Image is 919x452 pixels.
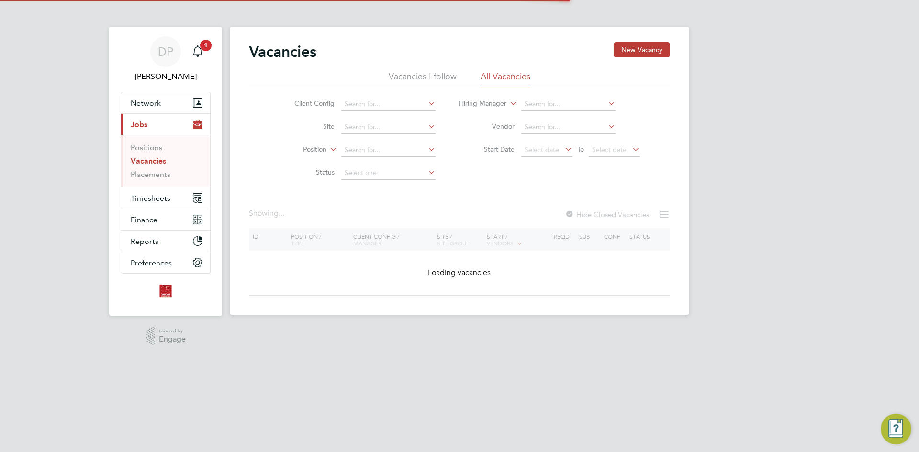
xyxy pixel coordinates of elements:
[279,209,284,218] span: ...
[131,170,170,179] a: Placements
[249,209,286,219] div: Showing
[121,114,210,135] button: Jobs
[341,143,436,157] input: Search for...
[121,71,211,82] span: Duncan Peake
[280,99,335,108] label: Client Config
[158,283,173,298] img: optionsresourcing-logo-retina.png
[146,327,186,345] a: Powered byEngage
[881,414,911,444] button: Engage Resource Center
[565,210,649,219] label: Hide Closed Vacancies
[121,36,211,82] a: DP[PERSON_NAME]
[158,45,173,58] span: DP
[131,156,166,165] a: Vacancies
[131,215,157,224] span: Finance
[121,135,210,187] div: Jobs
[341,98,436,111] input: Search for...
[121,231,210,252] button: Reports
[131,143,162,152] a: Positions
[271,145,326,154] label: Position
[121,252,210,273] button: Preferences
[121,92,210,113] button: Network
[188,36,207,67] a: 1
[109,27,222,316] nav: Main navigation
[521,98,616,111] input: Search for...
[159,327,186,335] span: Powered by
[131,194,170,203] span: Timesheets
[574,143,587,155] span: To
[459,122,515,131] label: Vendor
[341,121,436,134] input: Search for...
[131,99,161,108] span: Network
[481,71,530,88] li: All Vacancies
[131,120,147,129] span: Jobs
[521,121,616,134] input: Search for...
[280,122,335,131] label: Site
[121,209,210,230] button: Finance
[121,187,210,209] button: Timesheets
[592,145,627,154] span: Select date
[451,99,506,109] label: Hiring Manager
[614,42,670,57] button: New Vacancy
[131,258,172,267] span: Preferences
[131,237,158,246] span: Reports
[341,166,436,180] input: Select one
[525,145,559,154] span: Select date
[159,335,186,343] span: Engage
[459,145,515,154] label: Start Date
[389,71,457,88] li: Vacancies I follow
[200,40,212,51] span: 1
[121,283,211,298] a: Go to home page
[249,42,316,61] h2: Vacancies
[280,168,335,176] label: Status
